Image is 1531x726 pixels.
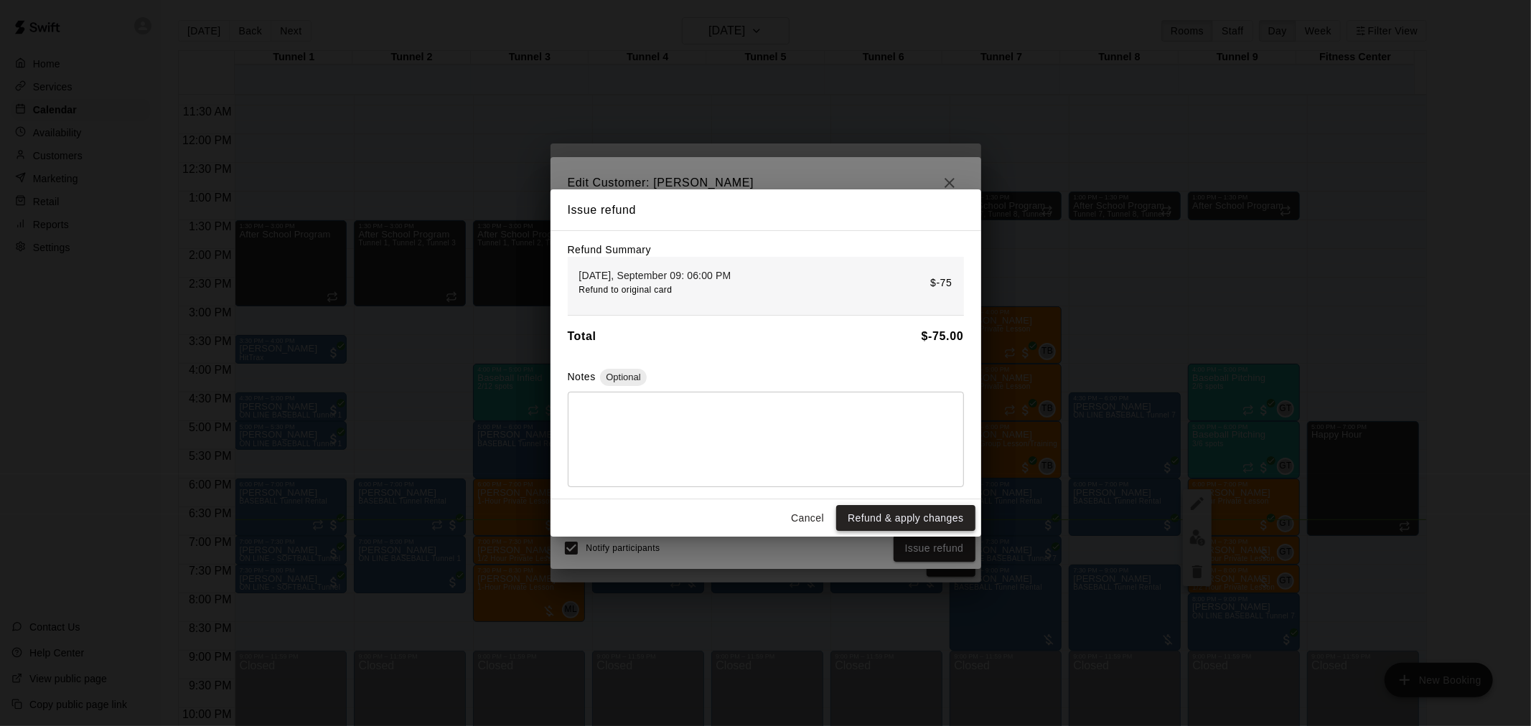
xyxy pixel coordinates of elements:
p: $-75 [930,275,952,291]
h6: $ -75.00 [922,327,964,346]
span: Optional [600,372,646,382]
label: Notes [568,371,596,382]
button: Cancel [785,505,830,532]
span: Refund to original card [579,285,673,295]
button: Refund & apply changes [836,505,975,532]
h6: Total [568,327,596,346]
h2: Issue refund [551,189,981,231]
label: Refund Summary [568,244,652,255]
p: [DATE], September 09: 06:00 PM [579,268,731,283]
